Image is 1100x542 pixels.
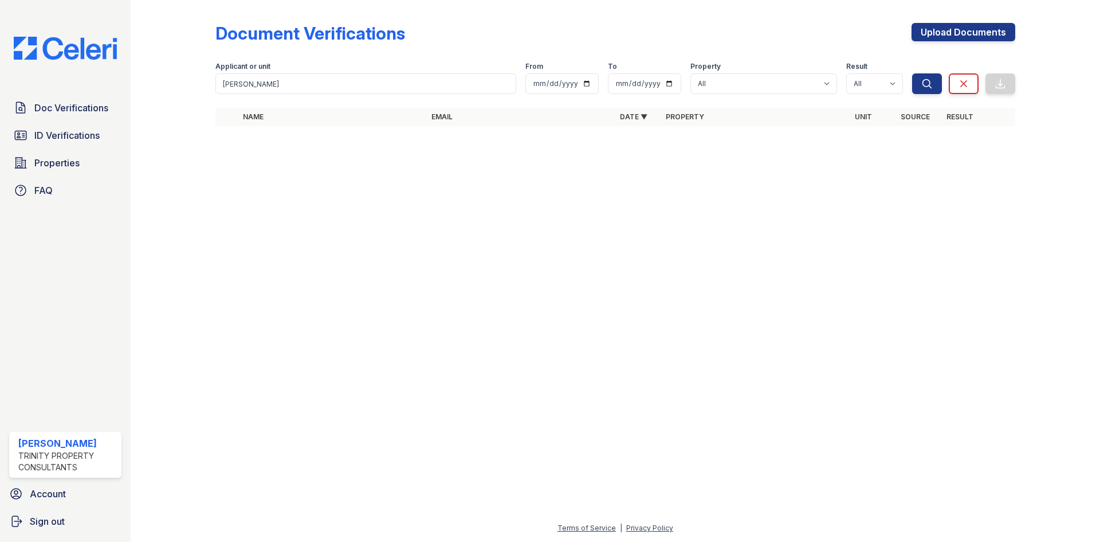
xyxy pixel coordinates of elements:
[34,156,80,170] span: Properties
[243,112,264,121] a: Name
[34,184,53,197] span: FAQ
[431,112,453,121] a: Email
[5,510,126,533] a: Sign out
[912,23,1015,41] a: Upload Documents
[18,436,117,450] div: [PERSON_NAME]
[9,96,121,119] a: Doc Verifications
[215,62,270,71] label: Applicant or unit
[9,179,121,202] a: FAQ
[557,524,616,532] a: Terms of Service
[34,128,100,142] span: ID Verifications
[855,112,872,121] a: Unit
[620,112,647,121] a: Date ▼
[34,101,108,115] span: Doc Verifications
[9,151,121,174] a: Properties
[846,62,867,71] label: Result
[5,37,126,60] img: CE_Logo_Blue-a8612792a0a2168367f1c8372b55b34899dd931a85d93a1a3d3e32e68fde9ad4.png
[215,23,405,44] div: Document Verifications
[690,62,721,71] label: Property
[18,450,117,473] div: Trinity Property Consultants
[946,112,973,121] a: Result
[30,514,65,528] span: Sign out
[626,524,673,532] a: Privacy Policy
[30,487,66,501] span: Account
[215,73,516,94] input: Search by name, email, or unit number
[525,62,543,71] label: From
[9,124,121,147] a: ID Verifications
[901,112,930,121] a: Source
[666,112,704,121] a: Property
[620,524,622,532] div: |
[5,482,126,505] a: Account
[608,62,617,71] label: To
